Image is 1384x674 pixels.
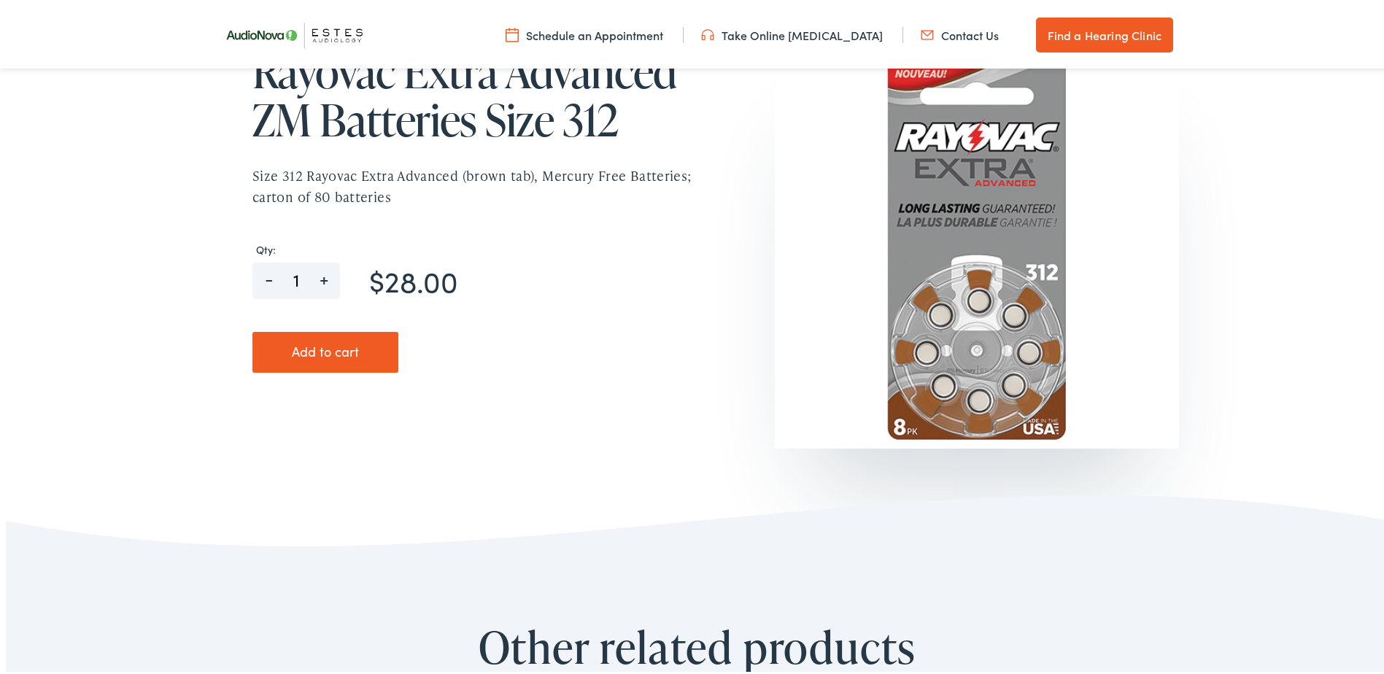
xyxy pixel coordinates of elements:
p: Size 312 Rayovac Extra Advanced (brown tab), Mercury Free Batteries; carton of 80 batteries [252,163,697,205]
a: Schedule an Appointment [506,24,663,40]
label: Qty: [252,241,695,253]
h2: Other related products [216,618,1179,670]
img: utility icon [506,24,519,40]
h1: Rayovac Extra Advanced ZM Batteries Size 312 [252,44,697,141]
a: Take Online [MEDICAL_DATA] [701,24,883,40]
a: Contact Us [921,24,999,40]
a: Find a Hearing Clinic [1036,15,1173,50]
span: $ [369,257,384,298]
img: utility icon [921,24,934,40]
img: 312AE-8ZM copy [775,42,1179,446]
button: Add to cart [252,329,398,370]
img: utility icon [701,24,714,40]
span: - [252,260,285,282]
span: + [307,260,340,282]
bdi: 28.00 [369,257,458,298]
